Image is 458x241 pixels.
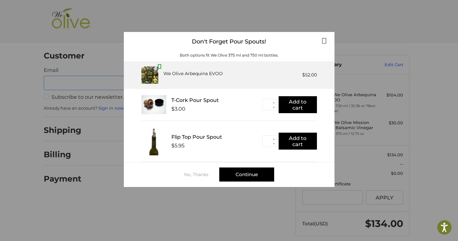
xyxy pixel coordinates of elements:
[272,142,276,146] button: ▼
[302,72,317,78] div: $52.00
[141,127,166,155] img: FTPS_bottle__43406.1705089544.233.225.jpg
[163,70,223,77] div: We Olive Arbequina EVOO
[171,106,185,112] div: $3.00
[272,137,276,142] button: ▲
[219,167,274,182] div: Continue
[124,52,334,58] div: Both options fit We Olive 375 ml and 750 ml bottles.
[184,172,219,177] div: No, Thanks
[279,133,317,150] button: Add to cart
[171,97,262,103] div: T-Cork Pour Spout
[171,143,184,149] div: $5.95
[171,134,262,140] div: Flip Top Pour Spout
[272,100,276,105] button: ▲
[272,105,276,110] button: ▼
[73,8,81,16] button: Open LiveChat chat widget
[124,32,334,51] div: Don't Forget Pour Spouts!
[141,95,166,114] img: T_Cork__22625.1711686153.233.225.jpg
[9,10,72,15] p: We're away right now. Please check back later!
[279,96,317,113] button: Add to cart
